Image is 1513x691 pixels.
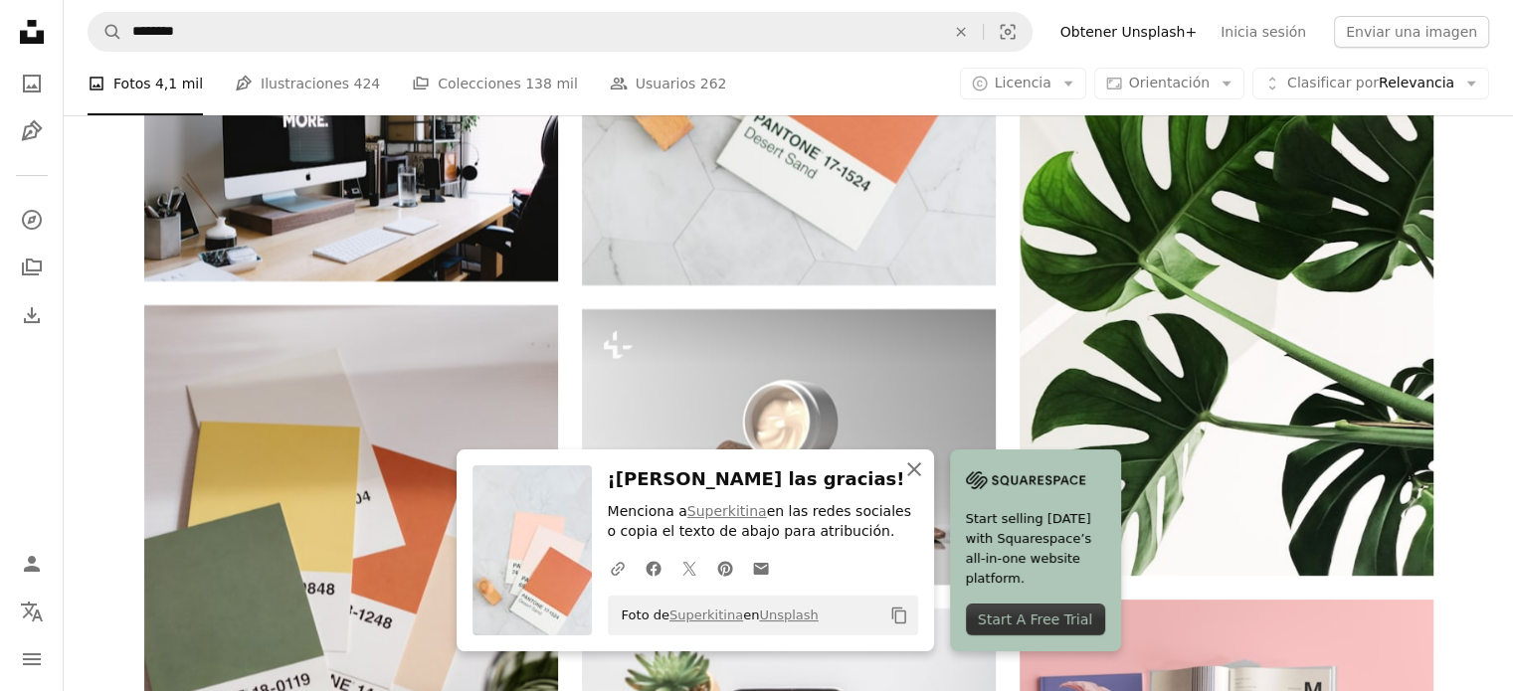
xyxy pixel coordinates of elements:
img: silver iMac with keyboard and trackpad inside room [144,6,558,281]
a: Iniciar sesión / Registrarse [12,544,52,584]
button: Licencia [960,68,1086,99]
button: Buscar en Unsplash [89,13,122,51]
a: Un vaso de pintura verde junto a unas tarjetas [144,613,558,631]
a: Ilustraciones 424 [235,52,380,115]
a: Obtener Unsplash+ [1048,16,1209,48]
a: Colecciones 138 mil [412,52,578,115]
span: Start selling [DATE] with Squarespace’s all-in-one website platform. [966,509,1105,589]
a: Comparte por correo electrónico [743,548,779,588]
a: Inicio — Unsplash [12,12,52,56]
img: hojas verdes [1020,24,1433,576]
span: Orientación [1129,75,1210,90]
button: Borrar [939,13,983,51]
span: Licencia [995,75,1051,90]
p: Menciona a en las redes sociales o copia el texto de abajo para atribución. [608,502,918,542]
div: Start A Free Trial [966,604,1105,635]
form: Encuentra imágenes en todo el sitio [88,12,1033,52]
button: Búsqueda visual [984,13,1032,51]
a: Fotos [12,64,52,103]
a: un recipiente blanco sentado encima de un trozo de madera [582,437,996,455]
a: Unsplash [759,607,818,622]
span: Relevancia [1287,74,1454,93]
a: Ilustraciones [12,111,52,151]
span: Foto de en [612,600,819,631]
img: un recipiente blanco sentado encima de un trozo de madera [582,309,996,585]
a: Colecciones [12,248,52,287]
span: Clasificar por [1287,75,1379,90]
img: file-1705255347840-230a6ab5bca9image [966,465,1085,495]
a: silver iMac with keyboard and trackpad inside room [144,134,558,152]
button: Clasificar porRelevancia [1252,68,1489,99]
button: Menú [12,639,52,679]
a: Usuarios 262 [610,52,727,115]
span: 262 [700,73,727,94]
span: 424 [353,73,380,94]
button: Copiar al portapapeles [882,599,916,632]
a: Inicia sesión [1209,16,1318,48]
span: 138 mil [525,73,578,94]
button: Enviar una imagen [1334,16,1489,48]
a: Explorar [12,200,52,240]
button: Orientación [1094,68,1244,99]
a: Superkitina [687,503,767,519]
button: Idioma [12,592,52,631]
a: Comparte en Pinterest [707,548,743,588]
a: Superkitina [669,607,743,622]
a: Historial de descargas [12,295,52,335]
a: Comparte en Facebook [636,548,671,588]
a: hojas verdes [1020,290,1433,308]
a: Start selling [DATE] with Squarespace’s all-in-one website platform.Start A Free Trial [950,449,1121,651]
a: Comparte en Twitter [671,548,707,588]
h3: ¡[PERSON_NAME] las gracias! [608,465,918,494]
